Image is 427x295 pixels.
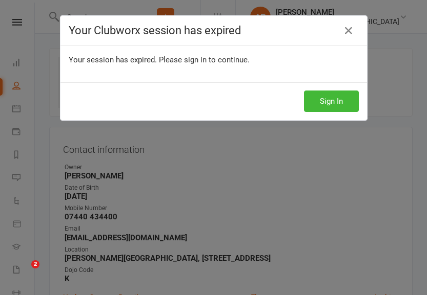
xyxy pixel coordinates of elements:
[10,260,35,285] iframe: Intercom live chat
[69,55,250,64] span: Your session has expired. Please sign in to continue.
[304,90,359,112] button: Sign In
[31,260,39,268] span: 2
[340,22,357,39] a: Close
[69,24,359,37] h4: Your Clubworx session has expired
